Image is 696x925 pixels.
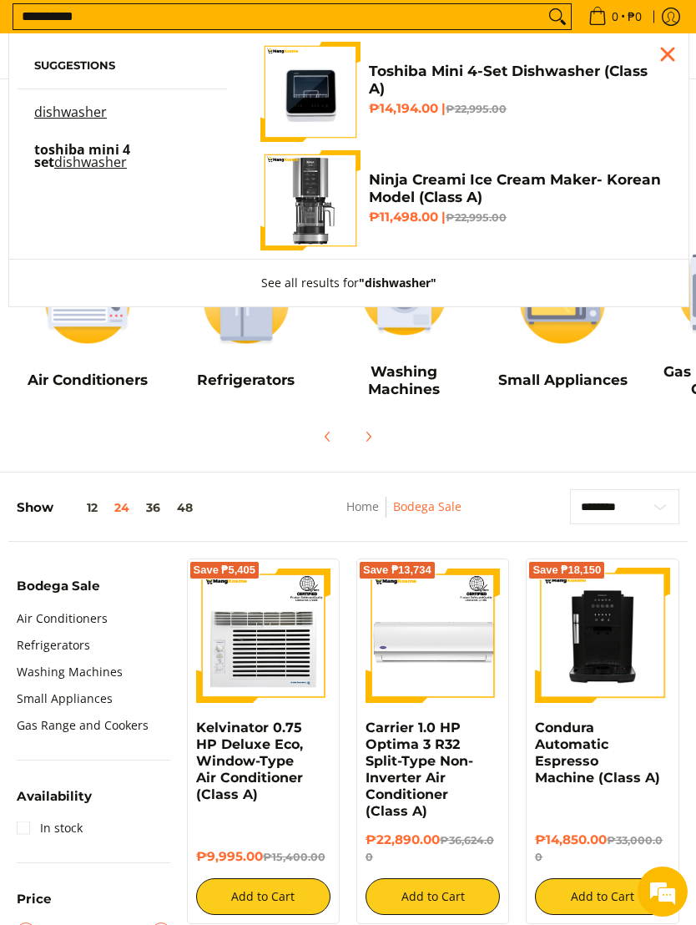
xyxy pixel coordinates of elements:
div: Chat with us now [87,94,280,115]
span: Bodega Sale [17,579,100,592]
a: Washing Machines [17,659,123,685]
button: 12 [53,501,106,514]
del: ₱22,995.00 [446,211,507,224]
button: Add to Cart [535,878,669,915]
h4: Ninja Creami Ice Cream Maker- Korean Model (Class A) [369,170,663,206]
h5: Washing Machines [334,362,476,398]
span: ₱0 [625,11,644,23]
h6: ₱9,995.00 [196,849,330,866]
h6: ₱11,498.00 | [369,210,663,226]
div: Close pop up [655,42,680,67]
button: 24 [106,501,138,514]
h5: Air Conditioners [17,371,159,388]
img: Condura Automatic Espresso Machine (Class A) [535,568,669,702]
summary: Open [17,892,52,917]
button: See all results for"dishwasher" [245,260,453,306]
del: ₱22,995.00 [446,103,507,115]
a: Condura Automatic Espresso Machine (Class A) [535,720,660,786]
span: Save ₱18,150 [532,565,601,575]
a: Refrigerators [17,632,90,659]
h6: ₱14,850.00 [535,832,669,866]
a: Toshiba Mini 4-Set Dishwasher (Class A) Toshiba Mini 4-Set Dishwasher (Class A) ₱14,194.00 |₱22,9... [260,42,663,142]
button: Next [350,418,386,455]
a: Air Conditioners [17,605,108,632]
a: Refrigerators Refrigerators [175,248,317,402]
del: ₱15,400.00 [263,851,325,863]
span: Save ₱13,734 [363,565,431,575]
a: In stock [17,815,83,842]
a: Kelvinator 0.75 HP Deluxe Eco, Window-Type Air Conditioner (Class A) [196,720,303,802]
a: ninja-creami-ice-cream-maker-gray-korean-model-full-view-mang-kosme Ninja Creami Ice Cream Maker-... [260,150,663,250]
div: Minimize live chat window [274,8,314,48]
span: We're online! [97,210,230,379]
textarea: Type your message and hit 'Enter' [8,456,318,514]
button: Search [544,4,571,29]
span: Price [17,892,52,905]
h5: Refrigerators [175,371,317,388]
h5: Small Appliances [492,371,633,388]
button: Add to Cart [366,878,500,915]
span: Save ₱5,405 [194,565,256,575]
del: ₱36,624.00 [366,834,494,863]
span: toshiba mini 4 set [34,140,130,171]
p: dishwasher [34,106,107,135]
strong: "dishwasher" [359,275,436,291]
h4: Toshiba Mini 4-Set Dishwasher (Class A) [369,62,663,98]
button: Previous [310,418,346,455]
h6: ₱22,890.00 [366,832,500,866]
h5: Show [17,500,201,516]
img: Kelvinator 0.75 HP Deluxe Eco, Window-Type Air Conditioner (Class A) [196,568,330,702]
img: Toshiba Mini 4-Set Dishwasher (Class A) [260,42,361,142]
mark: dishwasher [34,103,107,121]
mark: dishwasher [54,153,127,171]
a: toshiba mini 4 set dishwasher [34,144,210,185]
button: 48 [169,501,201,514]
span: • [583,8,647,26]
a: Bodega Sale [393,498,461,514]
del: ₱33,000.00 [535,834,663,863]
a: Air Conditioners Air Conditioners [17,248,159,402]
a: dishwasher [34,106,210,135]
h6: ₱14,194.00 | [369,101,663,118]
a: Gas Range and Cookers [17,712,149,739]
button: 36 [138,501,169,514]
summary: Open [17,790,92,815]
summary: Open [17,579,100,604]
span: Availability [17,790,92,802]
a: Washing Machines Washing Machines [334,239,476,410]
img: Carrier 1.0 HP Optima 3 R32 Split-Type Non-Inverter Air Conditioner (Class A) [366,568,500,702]
button: Add to Cart [196,878,330,915]
a: Carrier 1.0 HP Optima 3 R32 Split-Type Non-Inverter Air Conditioner (Class A) [366,720,473,819]
nav: Breadcrumbs [293,497,516,534]
img: ninja-creami-ice-cream-maker-gray-korean-model-full-view-mang-kosme [260,150,361,250]
span: 0 [609,11,621,23]
h6: Suggestions [34,58,210,72]
a: Home [346,498,379,514]
a: Small Appliances [17,685,113,712]
a: Small Appliances Small Appliances [492,248,633,402]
